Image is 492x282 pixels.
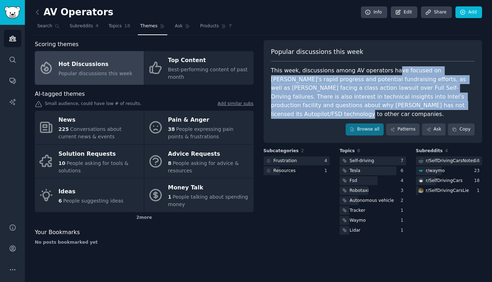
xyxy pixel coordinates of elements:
div: 4 [324,158,330,164]
span: Search [37,23,52,29]
div: No posts bookmarked yet [35,239,254,246]
a: Themes [138,21,168,35]
span: 6 [59,198,62,204]
div: Fsd [350,178,357,184]
div: 2 more [35,212,254,223]
div: 3 [401,188,406,194]
div: Solution Requests [59,148,140,160]
a: Top ContentBest-performing content of past month [144,51,253,85]
a: Add [455,6,482,18]
div: Frustration [274,158,297,164]
a: Advice Requests8People asking for advice & resources [144,145,253,178]
span: 8 [168,160,172,166]
a: Add similar subs [218,101,254,108]
div: 1 [401,227,406,234]
a: Tesla6 [340,166,406,175]
span: Topics [108,23,121,29]
div: 6 [401,168,406,174]
span: Subreddits [70,23,93,29]
a: Share [421,6,452,18]
a: SelfDrivingCarsLier/SelfDrivingCarsLie1 [416,186,482,195]
a: Ideas6People suggesting ideas [35,178,144,212]
a: Topics18 [106,21,133,35]
span: People expressing pain points & frustrations [168,126,233,139]
img: SelfDrivingCars [418,178,423,183]
a: SelfDrivingCarsr/SelfDrivingCars18 [416,176,482,185]
a: Products7 [198,21,234,35]
span: Ask [175,23,183,29]
span: Topics [340,148,355,154]
span: Best-performing content of past month [168,67,248,80]
div: Pain & Anger [168,115,250,126]
span: Your Bookmarks [35,228,80,237]
a: Edit [391,6,417,18]
div: This week, discussions among AV operators have focused on [PERSON_NAME]'s rapid progress and pote... [271,66,475,118]
div: Tracker [350,208,365,214]
span: 2 [301,148,304,153]
span: 7 [229,23,232,29]
div: 7 [401,158,406,164]
span: 225 [59,126,69,132]
span: People suggesting ideas [63,198,124,204]
span: 4 [96,23,99,29]
span: People asking for advice & resources [168,160,239,173]
a: Ask [172,21,193,35]
div: Waymo [350,217,366,224]
a: Browse all [346,123,384,136]
span: 1 [168,194,172,200]
a: News225Conversations about current news & events [35,111,144,144]
a: r/SelfDrivingCarsNotes58 [416,156,482,165]
span: People asking for tools & solutions [59,160,129,173]
div: r/ SelfDrivingCarsLie [426,188,469,194]
div: Lidar [350,227,361,234]
a: Info [361,6,387,18]
a: Self-driving7 [340,156,406,165]
div: 18 [474,178,482,184]
a: Lidar1 [340,226,406,235]
div: 1 [401,208,406,214]
a: waymor/waymo23 [416,166,482,175]
a: Money Talk1People talking about spending money [144,178,253,212]
span: 8 [357,148,360,153]
a: Hot DiscussionsPopular discussions this week [35,51,144,85]
span: Subreddits [416,148,443,154]
div: News [59,115,140,126]
a: Resources1 [264,166,330,175]
span: Popular discussions this week [271,48,363,56]
span: Popular discussions this week [59,71,133,76]
span: Themes [140,23,158,29]
div: 23 [474,168,482,174]
a: Autonomous vehicle2 [340,196,406,205]
span: Subcategories [264,148,299,154]
a: Frustration4 [264,156,330,165]
span: 10 [59,160,65,166]
div: Robotaxi [350,188,369,194]
span: 38 [168,126,175,132]
a: Pain & Anger38People expressing pain points & frustrations [144,111,253,144]
div: Resources [274,168,296,174]
span: 18 [124,23,130,29]
a: Search [35,21,62,35]
a: Solution Requests10People asking for tools & solutions [35,145,144,178]
span: Conversations about current news & events [59,126,121,139]
div: Autonomous vehicle [350,198,394,204]
div: Self-driving [350,158,374,164]
a: Tracker1 [340,206,406,215]
a: Waymo1 [340,216,406,225]
div: r/ SelfDrivingCars [426,178,463,184]
div: 58 [474,158,482,164]
a: Robotaxi3 [340,186,406,195]
div: 1 [477,188,482,194]
div: r/ SelfDrivingCarsNotes [426,158,475,164]
span: AI-tagged themes [35,90,85,99]
a: Patterns [386,123,420,136]
div: Money Talk [168,182,250,194]
div: r/ waymo [426,168,445,174]
span: Scoring themes [35,40,79,49]
h2: AV Operators [35,7,113,18]
div: Hot Discussions [59,59,133,70]
span: People talking about spending money [168,194,248,207]
div: Top Content [168,55,250,66]
div: Advice Requests [168,148,250,160]
a: Subreddits4 [67,21,101,35]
